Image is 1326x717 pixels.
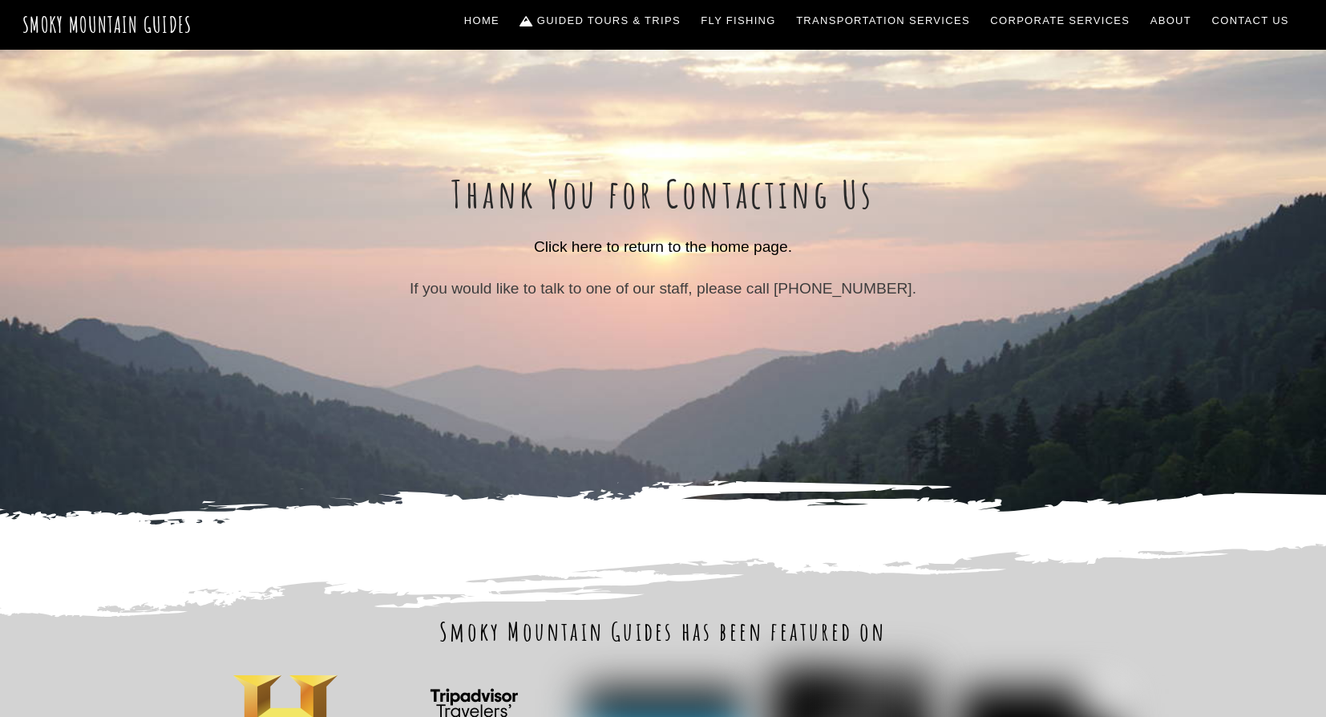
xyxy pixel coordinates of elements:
a: Fly Fishing [695,4,782,38]
h1: Thank You for Contacting Us [254,171,1073,217]
a: Smoky Mountain Guides [22,11,192,38]
a: Home [458,4,506,38]
a: Contact Us [1206,4,1296,38]
h2: Smoky Mountain Guides has been featured on [198,614,1128,648]
a: Transportation Services [790,4,976,38]
p: If you would like to talk to one of our staff, please call [PHONE_NUMBER]. [254,278,1073,299]
a: Corporate Services [984,4,1137,38]
a: About [1144,4,1198,38]
a: Guided Tours & Trips [514,4,687,38]
a: Click here to return to the home page. [534,238,792,255]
